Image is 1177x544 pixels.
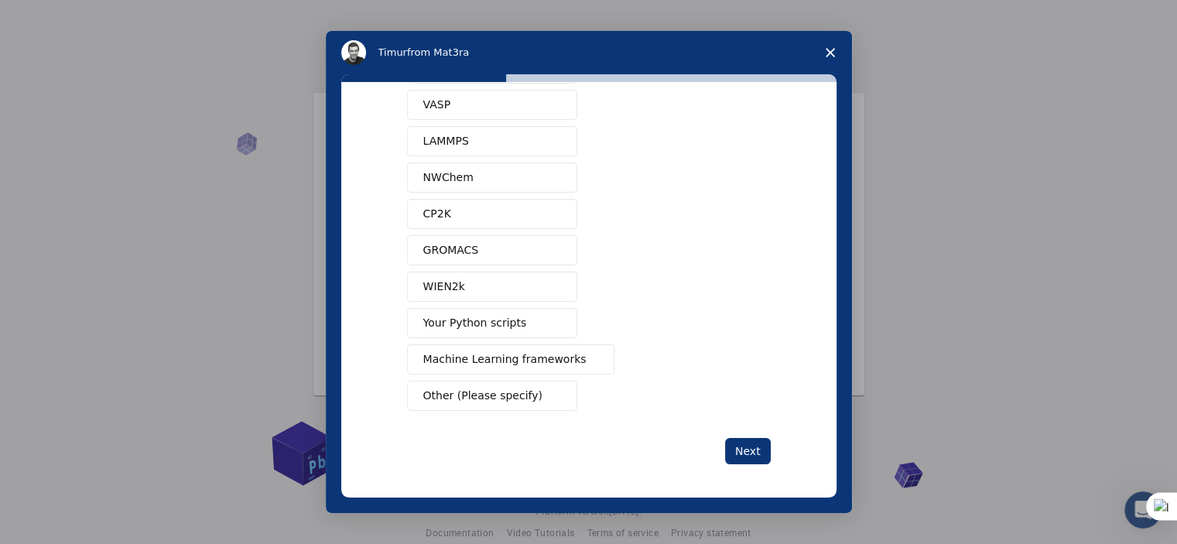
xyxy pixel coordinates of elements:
button: LAMMPS [407,126,577,156]
span: GROMACS [423,242,479,258]
button: WIEN2k [407,272,577,302]
span: NWChem [423,169,474,186]
span: LAMMPS [423,133,469,149]
img: Profile image for Timur [341,40,366,65]
button: GROMACS [407,235,577,265]
span: Timur [378,46,407,58]
button: NWChem [407,163,577,193]
span: Your Python scripts [423,315,527,331]
button: CP2K [407,199,577,229]
button: Other (Please specify) [407,381,577,411]
span: VASP [423,97,451,113]
span: Machine Learning frameworks [423,351,587,368]
button: Your Python scripts [407,308,577,338]
span: Other (Please specify) [423,388,542,404]
button: Next [725,438,771,464]
button: Machine Learning frameworks [407,344,615,375]
span: from Mat3ra [407,46,469,58]
span: Assistance [24,11,99,25]
button: VASP [407,90,577,120]
span: CP2K [423,206,451,222]
span: Close survey [809,31,852,74]
span: WIEN2k [423,279,465,295]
